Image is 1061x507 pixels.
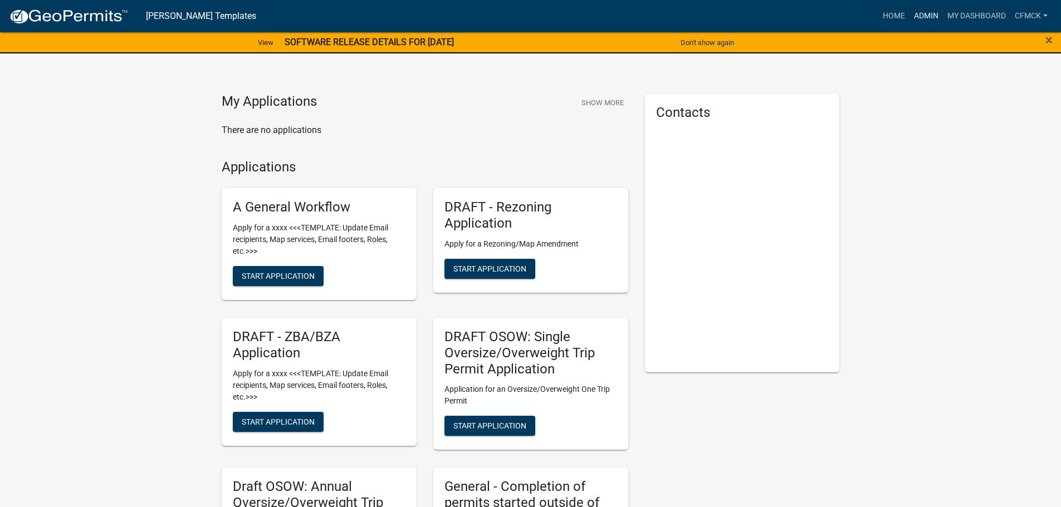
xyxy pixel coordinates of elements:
[233,368,405,403] p: Apply for a xxxx <<<TEMPLATE: Update Email recipients, Map services, Email footers, Roles, etc.>>>
[233,266,324,286] button: Start Application
[253,33,278,52] a: View
[222,159,628,175] h4: Applications
[242,272,315,280] span: Start Application
[233,222,405,257] p: Apply for a xxxx <<<TEMPLATE: Update Email recipients, Map services, Email footers, Roles, etc.>>>
[222,124,628,137] p: There are no applications
[577,93,628,112] button: Show More
[233,329,405,361] h5: DRAFT - ZBA/BZA Application
[453,264,526,273] span: Start Application
[233,412,324,432] button: Start Application
[242,417,315,426] span: Start Application
[233,199,405,215] h5: A General Workflow
[444,199,617,232] h5: DRAFT - Rezoning Application
[444,238,617,250] p: Apply for a Rezoning/Map Amendment
[656,105,829,121] h5: Contacts
[910,6,943,27] a: Admin
[444,416,535,436] button: Start Application
[444,329,617,377] h5: DRAFT OSOW: Single Oversize/Overweight Trip Permit Application
[222,93,317,110] h4: My Applications
[676,33,739,52] button: Don't show again
[285,37,454,47] strong: SOFTWARE RELEASE DETAILS FOR [DATE]
[453,421,526,430] span: Start Application
[1045,32,1053,48] span: ×
[444,259,535,279] button: Start Application
[1010,6,1052,27] a: CFMCK
[878,6,910,27] a: Home
[1045,33,1053,47] button: Close
[146,7,256,26] a: [PERSON_NAME] Templates
[943,6,1010,27] a: My Dashboard
[444,383,617,407] p: Application for an Oversize/Overweight One Trip Permit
